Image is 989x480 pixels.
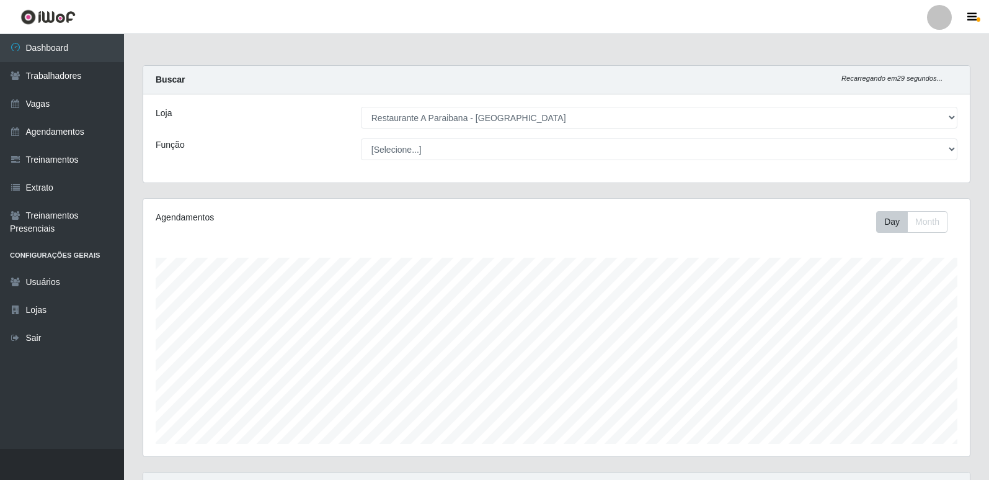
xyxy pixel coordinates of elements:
label: Loja [156,107,172,120]
img: CoreUI Logo [20,9,76,25]
i: Recarregando em 29 segundos... [841,75,942,82]
div: Toolbar with button groups [876,211,957,233]
button: Month [907,211,947,233]
strong: Buscar [156,75,185,84]
button: Day [876,211,908,233]
label: Função [156,138,185,152]
div: First group [876,211,947,233]
div: Agendamentos [156,211,479,224]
